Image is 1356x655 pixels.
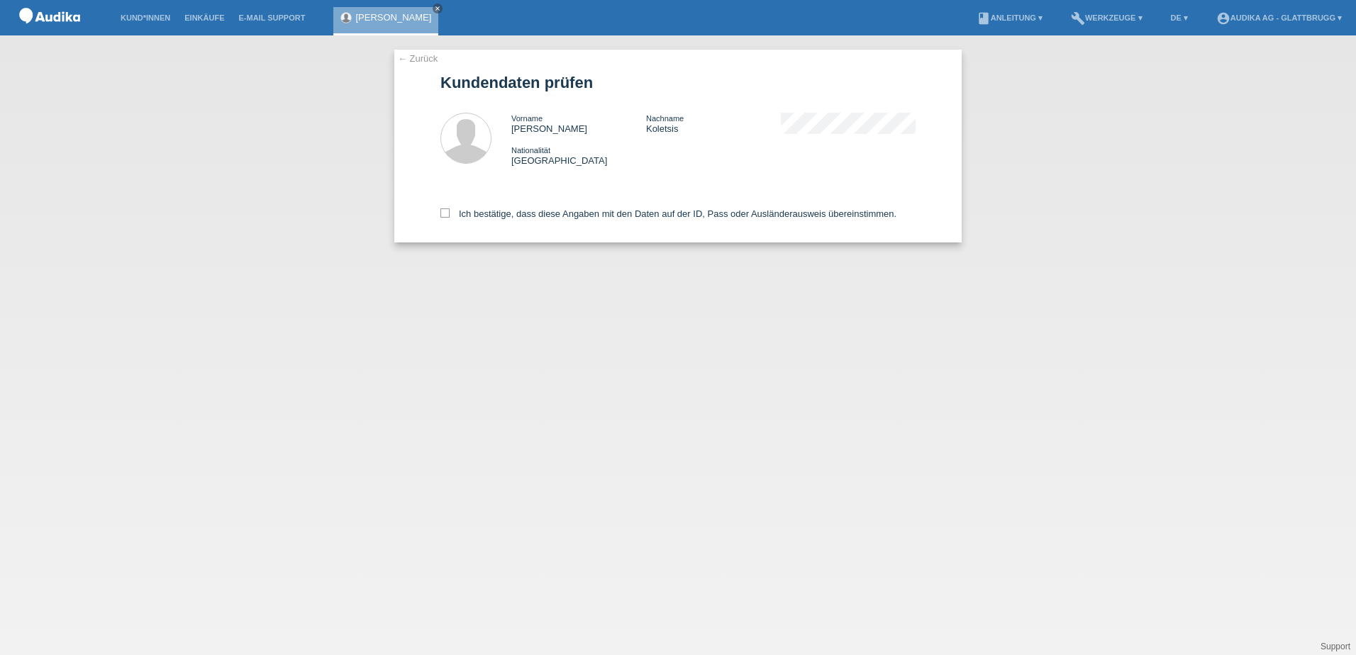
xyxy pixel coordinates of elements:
a: bookAnleitung ▾ [969,13,1050,22]
label: Ich bestätige, dass diese Angaben mit den Daten auf der ID, Pass oder Ausländerausweis übereinsti... [440,208,896,219]
a: E-Mail Support [232,13,313,22]
a: buildWerkzeuge ▾ [1064,13,1150,22]
span: Nachname [646,114,684,123]
a: POS — MF Group [14,28,85,38]
div: [GEOGRAPHIC_DATA] [511,145,646,166]
h1: Kundendaten prüfen [440,74,916,91]
i: account_circle [1216,11,1230,26]
a: DE ▾ [1164,13,1195,22]
a: [PERSON_NAME] [355,12,431,23]
a: account_circleAudika AG - Glattbrugg ▾ [1209,13,1349,22]
a: close [433,4,443,13]
a: Kund*innen [113,13,177,22]
i: build [1071,11,1085,26]
a: Einkäufe [177,13,231,22]
div: Koletsis [646,113,781,134]
a: ← Zurück [398,53,438,64]
div: [PERSON_NAME] [511,113,646,134]
span: Nationalität [511,146,550,155]
a: Support [1321,642,1350,651]
i: close [434,5,441,12]
i: book [977,11,991,26]
span: Vorname [511,114,543,123]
